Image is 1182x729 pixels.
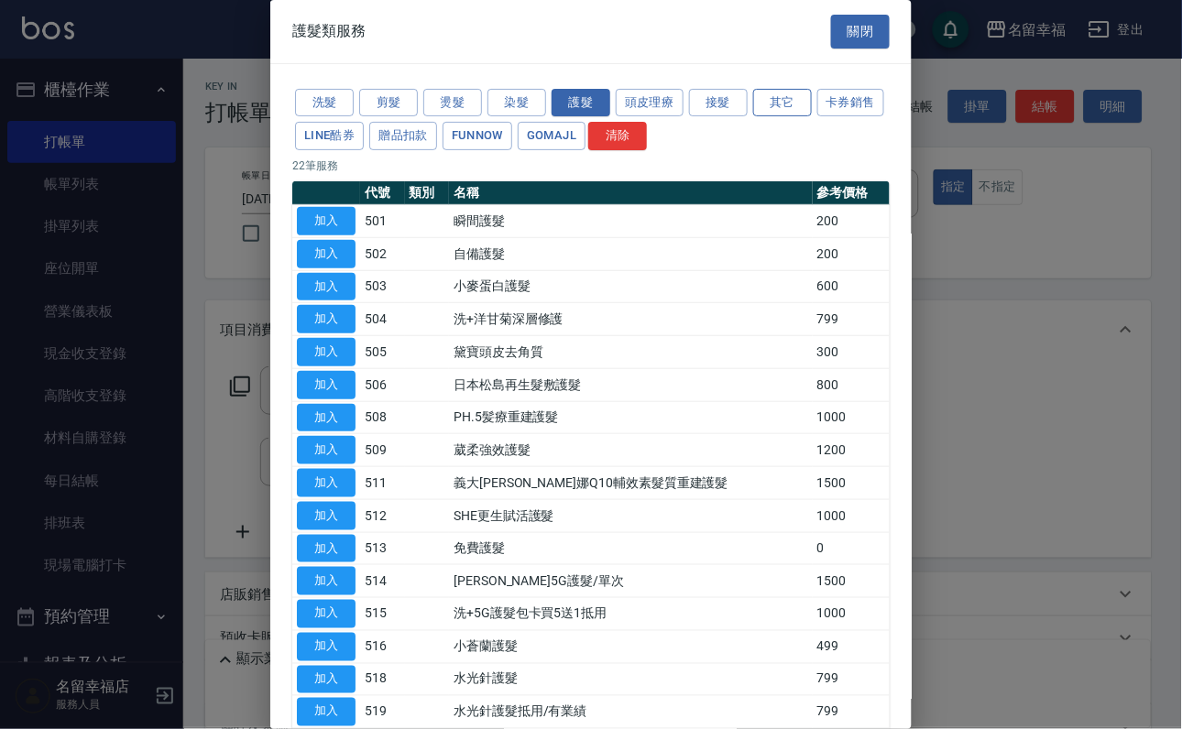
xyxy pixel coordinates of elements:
td: 1000 [813,401,890,434]
button: 加入 [297,404,356,432]
td: 511 [360,467,405,500]
button: GOMAJL [518,122,586,150]
button: 加入 [297,535,356,563]
button: FUNNOW [443,122,512,150]
td: 免費護髮 [449,532,813,565]
span: 護髮類服務 [292,22,366,40]
button: 加入 [297,305,356,333]
td: 512 [360,499,405,532]
button: 加入 [297,502,356,530]
td: 800 [813,368,890,401]
td: 799 [813,696,890,729]
button: 加入 [297,240,356,268]
td: 516 [360,630,405,663]
td: 水光針護髮抵用/有業績 [449,696,813,729]
button: 加入 [297,371,356,399]
button: 加入 [297,600,356,628]
td: 瞬間護髮 [449,205,813,238]
td: 洗+5G護髮包卡買5送1抵用 [449,598,813,631]
th: 參考價格 [813,181,890,205]
td: 519 [360,696,405,729]
td: 義大[PERSON_NAME]娜Q10輔效素髮質重建護髮 [449,467,813,500]
button: LINE酷券 [295,122,364,150]
td: 513 [360,532,405,565]
td: 518 [360,663,405,696]
button: 護髮 [552,89,610,117]
td: 799 [813,303,890,336]
button: 加入 [297,273,356,301]
td: 799 [813,663,890,696]
td: [PERSON_NAME]5G護髮/單次 [449,565,813,598]
td: 200 [813,205,890,238]
td: 504 [360,303,405,336]
button: 卡券銷售 [817,89,885,117]
td: 200 [813,237,890,270]
td: 小蒼蘭護髮 [449,630,813,663]
td: 509 [360,434,405,467]
td: 黛寶頭皮去角質 [449,336,813,369]
td: 自備護髮 [449,237,813,270]
button: 燙髮 [423,89,482,117]
td: 502 [360,237,405,270]
td: SHE更生賦活護髮 [449,499,813,532]
th: 類別 [405,181,450,205]
button: 加入 [297,338,356,366]
td: 501 [360,205,405,238]
button: 加入 [297,469,356,497]
button: 染髮 [487,89,546,117]
td: 514 [360,565,405,598]
td: 503 [360,270,405,303]
button: 加入 [297,666,356,694]
p: 22 筆服務 [292,158,890,174]
td: 小麥蛋白護髮 [449,270,813,303]
button: 加入 [297,567,356,595]
td: 洗+洋甘菊深層修護 [449,303,813,336]
th: 代號 [360,181,405,205]
td: 日本松島再生髮敷護髮 [449,368,813,401]
td: 1000 [813,598,890,631]
td: 1500 [813,565,890,598]
td: 499 [813,630,890,663]
td: 506 [360,368,405,401]
button: 加入 [297,698,356,726]
button: 洗髮 [295,89,354,117]
button: 接髮 [689,89,748,117]
button: 加入 [297,633,356,661]
td: 水光針護髮 [449,663,813,696]
td: 505 [360,336,405,369]
button: 贈品扣款 [369,122,437,150]
td: 515 [360,598,405,631]
td: PH.5髪療重建護髮 [449,401,813,434]
td: 0 [813,532,890,565]
button: 頭皮理療 [616,89,684,117]
td: 1200 [813,434,890,467]
td: 300 [813,336,890,369]
td: 600 [813,270,890,303]
th: 名稱 [449,181,813,205]
button: 加入 [297,207,356,235]
td: 1000 [813,499,890,532]
button: 其它 [753,89,812,117]
button: 清除 [588,122,647,150]
button: 加入 [297,436,356,464]
td: 葳柔強效護髮 [449,434,813,467]
td: 1500 [813,467,890,500]
button: 關閉 [831,15,890,49]
button: 剪髮 [359,89,418,117]
td: 508 [360,401,405,434]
